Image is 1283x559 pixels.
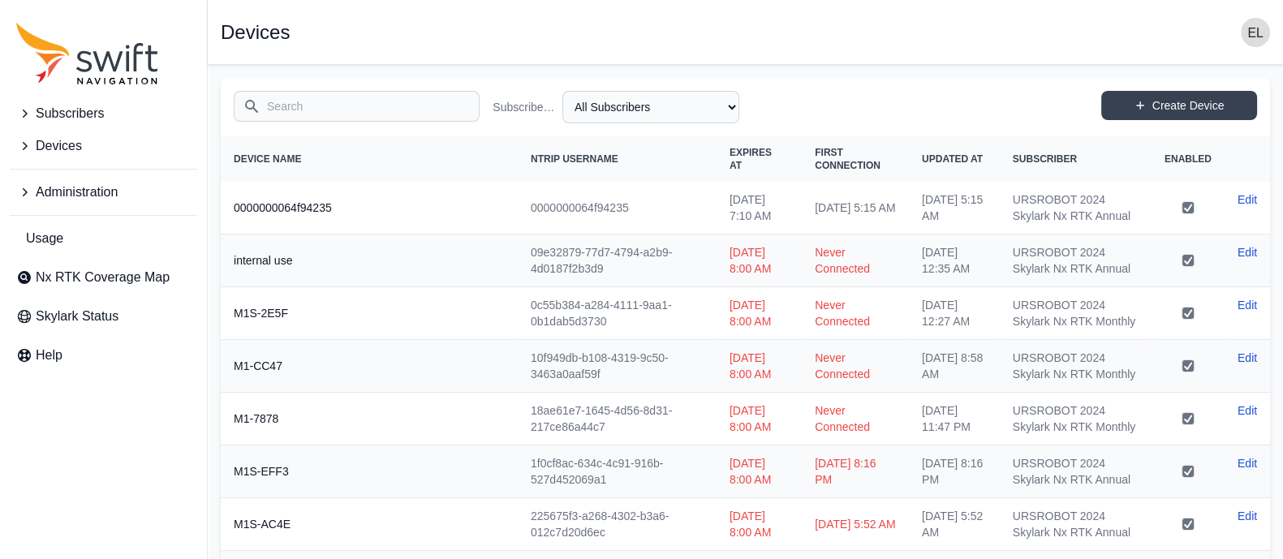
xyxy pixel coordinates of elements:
[26,229,63,248] span: Usage
[234,91,480,122] input: Search
[36,136,82,156] span: Devices
[717,234,802,287] td: [DATE] 8:00 AM
[1000,234,1152,287] td: URSROBOT 2024 Skylark Nx RTK Annual
[802,498,909,551] td: [DATE] 5:52 AM
[802,445,909,498] td: [DATE] 8:16 PM
[221,182,518,234] th: 0000000064f94235
[717,445,802,498] td: [DATE] 8:00 AM
[221,445,518,498] th: M1S-EFF3
[1000,498,1152,551] td: URSROBOT 2024 Skylark Nx RTK Annual
[562,91,739,123] select: Subscriber
[221,234,518,287] th: internal use
[1000,393,1152,445] td: URSROBOT 2024 Skylark Nx RTK Monthly
[802,393,909,445] td: Never Connected
[221,136,518,182] th: Device Name
[518,445,717,498] td: 1f0cf8ac-634c-4c91-916b-527d452069a1
[10,300,197,333] a: Skylark Status
[1000,445,1152,498] td: URSROBOT 2024 Skylark Nx RTK Annual
[518,234,717,287] td: 09e32879-77d7-4794-a2b9-4d0187f2b3d9
[10,176,197,209] button: Administration
[518,136,717,182] th: NTRIP Username
[10,339,197,372] a: Help
[1000,340,1152,393] td: URSROBOT 2024 Skylark Nx RTK Monthly
[730,147,772,171] span: Expires At
[802,182,909,234] td: [DATE] 5:15 AM
[909,340,1000,393] td: [DATE] 8:58 AM
[10,97,197,130] button: Subscribers
[1238,508,1257,524] a: Edit
[1101,91,1257,120] a: Create Device
[717,393,802,445] td: [DATE] 8:00 AM
[802,234,909,287] td: Never Connected
[909,393,1000,445] td: [DATE] 11:47 PM
[1241,18,1270,47] img: user photo
[36,268,170,287] span: Nx RTK Coverage Map
[518,182,717,234] td: 0000000064f94235
[909,445,1000,498] td: [DATE] 8:16 PM
[221,287,518,340] th: M1S-2E5F
[717,287,802,340] td: [DATE] 8:00 AM
[909,498,1000,551] td: [DATE] 5:52 AM
[717,182,802,234] td: [DATE] 7:10 AM
[1238,297,1257,313] a: Edit
[518,393,717,445] td: 18ae61e7-1645-4d56-8d31-217ce86a44c7
[717,340,802,393] td: [DATE] 8:00 AM
[36,183,118,202] span: Administration
[518,287,717,340] td: 0c55b384-a284-4111-9aa1-0b1dab5d3730
[221,340,518,393] th: M1-CC47
[1238,244,1257,260] a: Edit
[221,498,518,551] th: M1S-AC4E
[717,498,802,551] td: [DATE] 8:00 AM
[36,346,62,365] span: Help
[1000,287,1152,340] td: URSROBOT 2024 Skylark Nx RTK Monthly
[518,340,717,393] td: 10f949db-b108-4319-9c50-3463a0aaf59f
[518,498,717,551] td: 225675f3-a268-4302-b3a6-012c7d20d6ec
[909,182,1000,234] td: [DATE] 5:15 AM
[922,153,983,165] span: Updated At
[1238,191,1257,208] a: Edit
[36,104,104,123] span: Subscribers
[802,340,909,393] td: Never Connected
[10,222,197,255] a: Usage
[909,287,1000,340] td: [DATE] 12:27 AM
[1238,455,1257,471] a: Edit
[802,287,909,340] td: Never Connected
[815,147,880,171] span: First Connection
[1238,350,1257,366] a: Edit
[1000,182,1152,234] td: URSROBOT 2024 Skylark Nx RTK Annual
[909,234,1000,287] td: [DATE] 12:35 AM
[1000,136,1152,182] th: Subscriber
[221,23,290,42] h1: Devices
[493,99,556,115] label: Subscriber Name
[10,261,197,294] a: Nx RTK Coverage Map
[1152,136,1225,182] th: Enabled
[1238,402,1257,419] a: Edit
[10,130,197,162] button: Devices
[36,307,118,326] span: Skylark Status
[221,393,518,445] th: M1-7878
